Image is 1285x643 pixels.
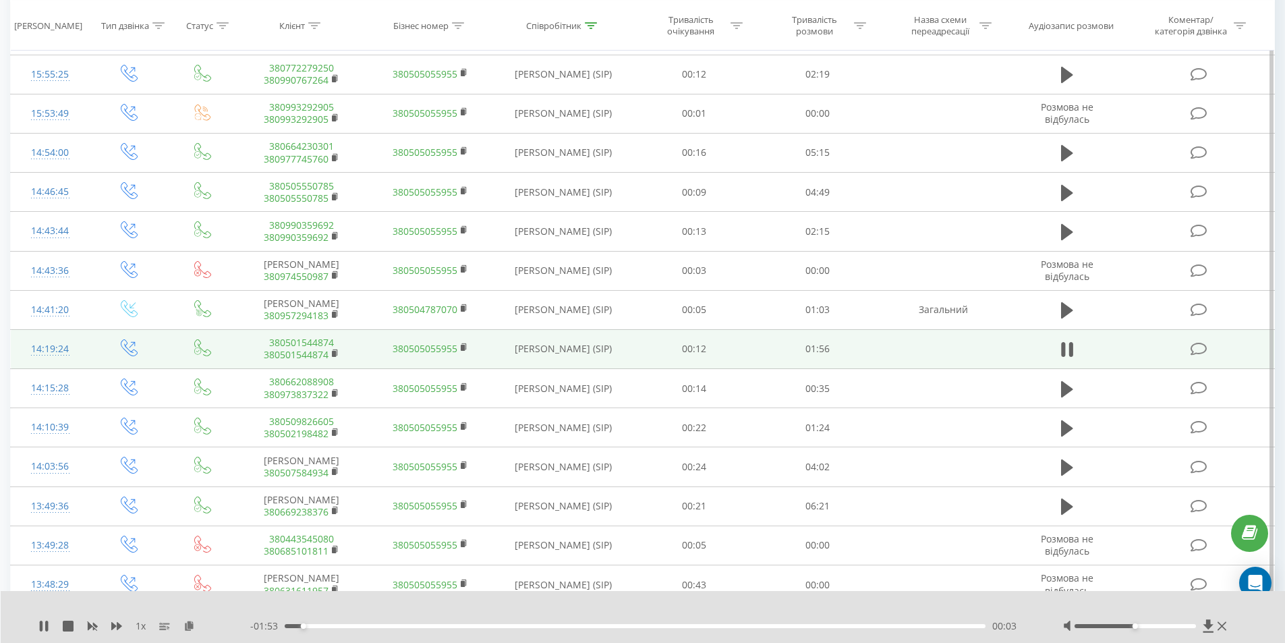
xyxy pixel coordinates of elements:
[494,486,633,526] td: [PERSON_NAME] (SIP)
[393,578,457,591] a: 380505055955
[300,623,306,629] div: Accessibility label
[879,290,1007,329] td: Загальний
[393,382,457,395] a: 380505055955
[633,212,756,251] td: 00:13
[269,532,334,545] a: 380443545080
[101,20,149,31] div: Тип дзвінка
[24,297,76,323] div: 14:41:20
[633,251,756,290] td: 00:03
[1041,258,1093,283] span: Розмова не відбулась
[269,219,334,231] a: 380990359692
[24,140,76,166] div: 14:54:00
[269,140,334,152] a: 380664230301
[633,55,756,94] td: 00:12
[264,466,329,479] a: 380507584934
[264,505,329,518] a: 380669238376
[237,486,366,526] td: [PERSON_NAME]
[24,571,76,598] div: 13:48:29
[269,415,334,428] a: 380509826605
[264,74,329,86] a: 380990767264
[756,133,880,172] td: 05:15
[24,101,76,127] div: 15:53:49
[264,348,329,361] a: 380501544874
[756,447,880,486] td: 04:02
[633,408,756,447] td: 00:22
[904,14,976,37] div: Назва схеми переадресації
[756,486,880,526] td: 06:21
[1029,20,1114,31] div: Аудіозапис розмови
[633,329,756,368] td: 00:12
[24,61,76,88] div: 15:55:25
[393,20,449,31] div: Бізнес номер
[494,329,633,368] td: [PERSON_NAME] (SIP)
[633,526,756,565] td: 00:05
[393,146,457,159] a: 380505055955
[494,369,633,408] td: [PERSON_NAME] (SIP)
[24,532,76,559] div: 13:49:28
[237,447,366,486] td: [PERSON_NAME]
[633,565,756,605] td: 00:43
[264,309,329,322] a: 380957294183
[633,447,756,486] td: 00:24
[756,212,880,251] td: 02:15
[633,369,756,408] td: 00:14
[756,173,880,212] td: 04:49
[494,447,633,486] td: [PERSON_NAME] (SIP)
[264,544,329,557] a: 380685101811
[494,55,633,94] td: [PERSON_NAME] (SIP)
[24,453,76,480] div: 14:03:56
[393,342,457,355] a: 380505055955
[136,619,146,633] span: 1 x
[186,20,213,31] div: Статус
[1041,571,1093,596] span: Розмова не відбулась
[494,212,633,251] td: [PERSON_NAME] (SIP)
[633,94,756,133] td: 00:01
[494,133,633,172] td: [PERSON_NAME] (SIP)
[756,55,880,94] td: 02:19
[633,173,756,212] td: 00:09
[633,290,756,329] td: 00:05
[1041,532,1093,557] span: Розмова не відбулась
[237,251,366,290] td: [PERSON_NAME]
[494,408,633,447] td: [PERSON_NAME] (SIP)
[494,565,633,605] td: [PERSON_NAME] (SIP)
[24,258,76,284] div: 14:43:36
[264,113,329,125] a: 380993292905
[756,94,880,133] td: 00:00
[237,565,366,605] td: [PERSON_NAME]
[264,231,329,244] a: 380990359692
[393,264,457,277] a: 380505055955
[269,336,334,349] a: 380501544874
[264,192,329,204] a: 380505550785
[756,251,880,290] td: 00:00
[756,565,880,605] td: 00:00
[393,499,457,512] a: 380505055955
[24,336,76,362] div: 14:19:24
[264,152,329,165] a: 380977745760
[393,186,457,198] a: 380505055955
[526,20,581,31] div: Співробітник
[1133,623,1138,629] div: Accessibility label
[756,329,880,368] td: 01:56
[756,290,880,329] td: 01:03
[756,408,880,447] td: 01:24
[1239,567,1272,599] div: Open Intercom Messenger
[24,218,76,244] div: 14:43:44
[264,270,329,283] a: 380974550987
[494,251,633,290] td: [PERSON_NAME] (SIP)
[269,179,334,192] a: 380505550785
[269,101,334,113] a: 380993292905
[633,486,756,526] td: 00:21
[494,290,633,329] td: [PERSON_NAME] (SIP)
[393,460,457,473] a: 380505055955
[393,538,457,551] a: 380505055955
[494,526,633,565] td: [PERSON_NAME] (SIP)
[24,375,76,401] div: 14:15:28
[393,67,457,80] a: 380505055955
[393,303,457,316] a: 380504787070
[494,173,633,212] td: [PERSON_NAME] (SIP)
[778,14,851,37] div: Тривалість розмови
[756,526,880,565] td: 00:00
[250,619,285,633] span: - 01:53
[393,107,457,119] a: 380505055955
